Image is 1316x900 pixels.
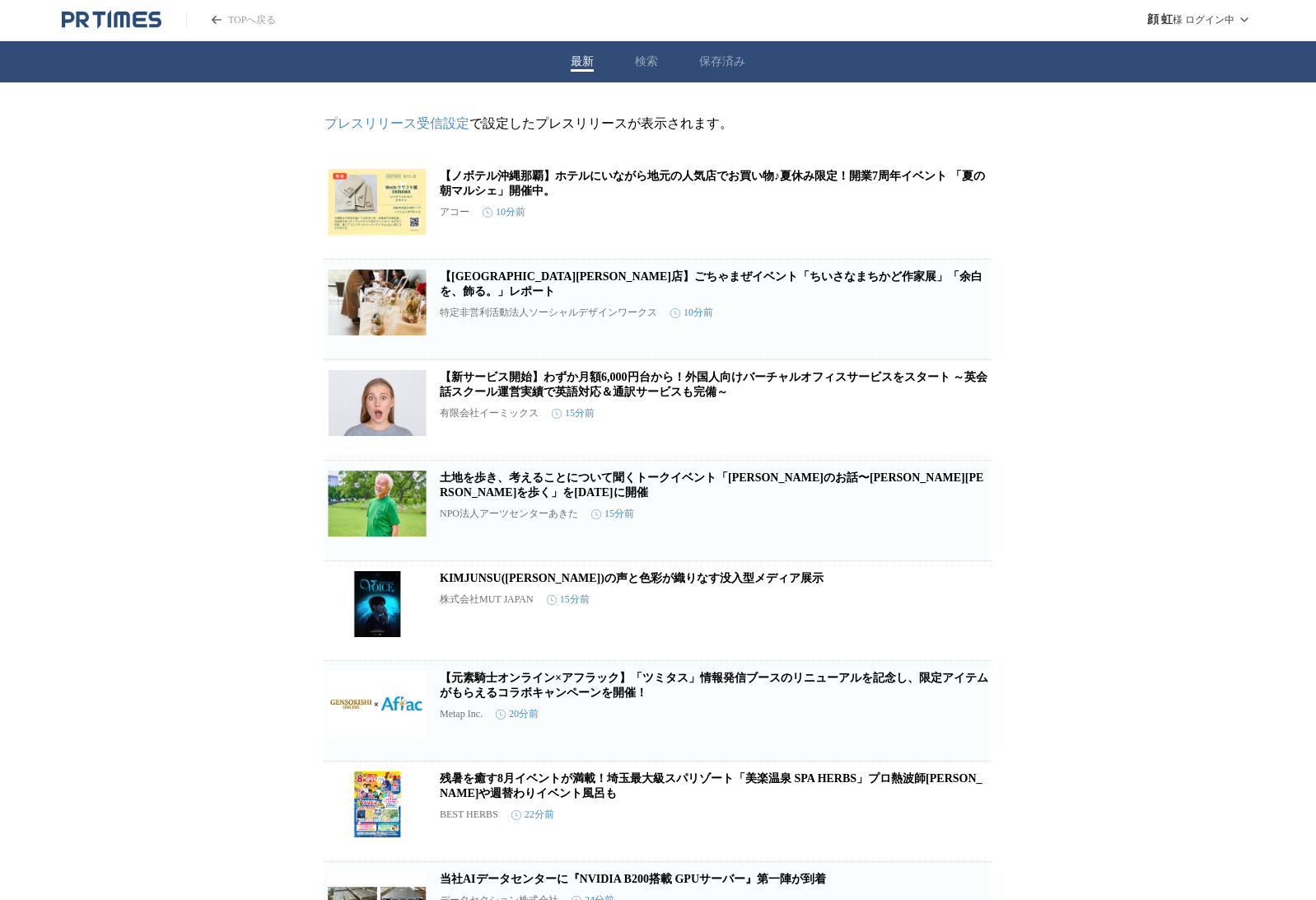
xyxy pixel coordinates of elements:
a: KIMJUNSU([PERSON_NAME])の声と色彩が織りなす没入型メディア展示 [440,572,824,584]
button: 保存済み [699,54,745,69]
p: 有限会社イーミックス [440,406,539,420]
img: 【SOCIALSQUARE郡山駅前店】ごちゃまぜイベント「ちいさなまちかど作家展」「余白を、飾る。」レポート [328,270,427,335]
img: 土地を歩き、考えることについて聞くトークイベント「管啓次郎さんのお話〜白神山地を歩く」を8月20日に開催 [328,471,427,537]
time: 20分前 [496,707,539,721]
time: 15分前 [591,507,634,521]
img: 【新サービス開始】わずか月額6,000円台から！外国人向けバーチャルオフィスサービスをスタート ～英会話スクール運営実績で英語対応＆通訳サービスも完備～ [328,370,427,436]
time: 10分前 [670,306,713,320]
time: 10分前 [483,205,525,219]
a: 土地を歩き、考えることについて聞くトークイベント「[PERSON_NAME]のお話〜[PERSON_NAME][PERSON_NAME]を歩く」を[DATE]に開催 [440,471,983,499]
button: 検索 [635,54,658,69]
img: 【元素騎士オンライン×アフラック】「ツミタス」情報発信ブースのリニューアルを記念し、限定アイテムがもらえるコラボキャンペーンを開催！ [328,671,427,737]
p: 株式会社MUT JAPAN [440,593,534,607]
p: Metap Inc. [440,708,483,720]
p: BEST HERBS [440,809,498,821]
a: 【新サービス開始】わずか月額6,000円台から！外国人向けバーチャルオフィスサービスをスタート ～英会話スクール運営実績で英語対応＆通訳サービスも完備～ [440,371,987,398]
p: アコー [440,205,469,219]
img: 残暑を癒す8月イベントが満載！埼玉最大級スパリゾート「美楽温泉 SPA HERBS」 プロ熱波師ロウリュウや週替わりイベント風呂も [328,771,427,837]
a: 当社AIデータセンターに『NVIDIA B200搭載 GPUサーバー』第一陣が到着 [440,873,826,885]
time: 22分前 [511,808,554,822]
img: 【ノボテル沖縄那覇】ホテルにいながら地元の人気店でお買い物♪夏休み限定！開業7周年イベント 「夏の朝マルシェ」開催中。 [328,169,427,235]
span: 顔 虹 [1147,12,1174,27]
p: 特定非営利活動法人ソーシャルデザインワークス [440,306,657,320]
a: 残暑を癒す8月イベントが満載！埼玉最大級スパリゾート「美楽温泉 SPA HERBS」 プロ熱波師[PERSON_NAME]や週替わりイベント風呂も [440,772,982,799]
button: 最新 [571,54,594,69]
a: 【元素騎士オンライン×アフラック】「ツミタス」情報発信ブースのリニューアルを記念し、限定アイテムがもらえるコラボキャンペーンを開催！ [440,672,988,699]
a: 【[GEOGRAPHIC_DATA][PERSON_NAME]店】ごちゃまぜイベント「ちいさなまちかど作家展」「余白を、飾る。」レポート [440,270,982,298]
time: 15分前 [547,593,590,607]
a: PR TIMESのトップページはこちら [186,13,276,27]
p: NPO法人アーツセンターあきた [440,507,578,521]
a: PR TIMESのトップページはこちら [62,10,161,30]
img: KIMJUNSU(ジュンス)の声と色彩が織りなす没入型メディア展示 [328,571,427,637]
a: プレスリリース受信設定 [324,116,469,130]
a: 【ノボテル沖縄那覇】ホテルにいながら地元の人気店でお買い物♪夏休み限定！開業7周年イベント 「夏の朝マルシェ」開催中。 [440,170,985,197]
time: 15分前 [552,406,595,420]
p: で設定したプレスリリースが表示されます。 [324,115,992,133]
